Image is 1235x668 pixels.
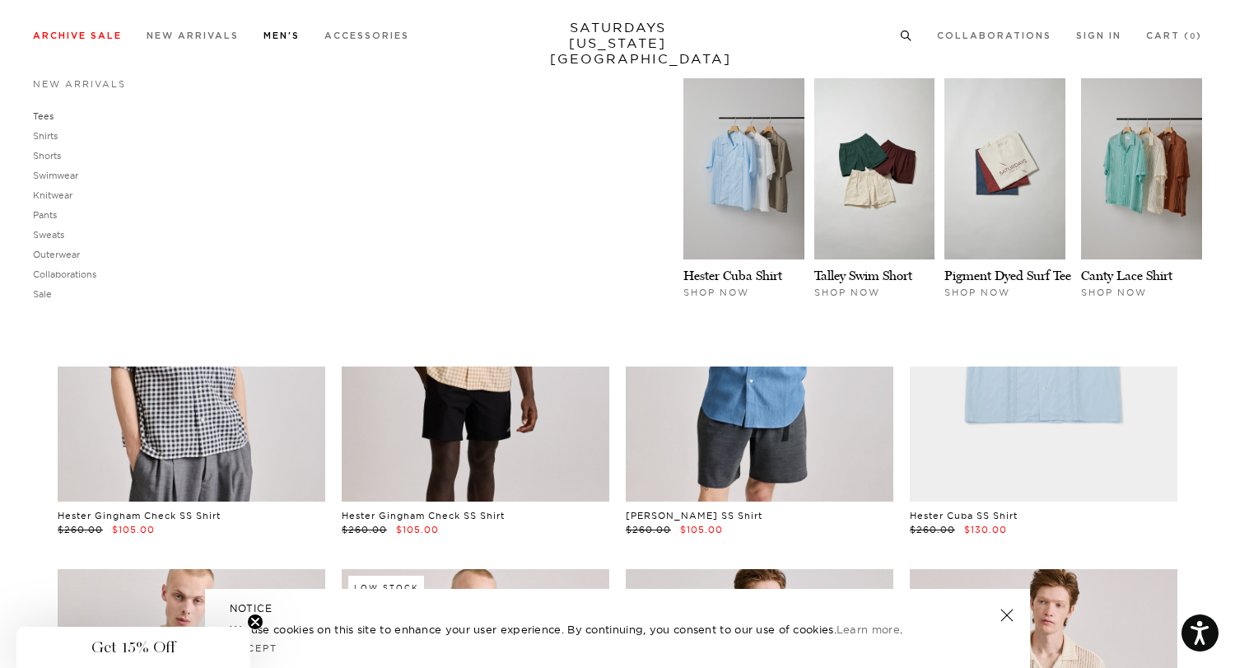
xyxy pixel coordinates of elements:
a: Collaborations [33,269,96,280]
a: Shorts [33,150,61,161]
span: $260.00 [58,524,103,535]
a: Cart (0) [1146,31,1202,40]
a: Collaborations [937,31,1051,40]
p: We use cookies on this site to enhance your user experience. By continuing, you consent to our us... [230,621,947,638]
span: $260.00 [910,524,955,535]
a: [PERSON_NAME] SS Shirt [626,510,762,521]
span: $260.00 [626,524,671,535]
span: $130.00 [964,524,1007,535]
a: Archive Sale [33,31,122,40]
a: Pants [33,209,57,221]
span: $105.00 [396,524,439,535]
h5: NOTICE [230,601,1005,616]
a: Sweats [33,229,64,241]
a: Talley Swim Short [814,268,912,283]
span: $260.00 [342,524,387,535]
a: Knitwear [33,189,72,201]
button: Close teaser [247,614,263,630]
a: Hester Gingham Check SS Shirt [342,510,505,521]
small: 0 [1190,33,1196,40]
a: SATURDAYS[US_STATE][GEOGRAPHIC_DATA] [550,20,686,67]
a: Tees [33,110,54,122]
a: New Arrivals [33,78,126,90]
a: Swimwear [33,170,78,181]
span: $105.00 [112,524,155,535]
a: Learn more [837,623,900,636]
span: Get 15% Off [91,638,175,657]
a: Shirts [33,130,58,142]
a: Pigment Dyed Surf Tee [944,268,1071,283]
span: $105.00 [680,524,723,535]
a: Men's [263,31,300,40]
a: Accessories [324,31,409,40]
div: Low Stock [348,576,424,599]
a: Sale [33,288,52,300]
a: Accept [230,642,277,654]
a: Outerwear [33,249,80,260]
a: Sign In [1076,31,1121,40]
div: Get 15% OffClose teaser [16,627,250,668]
a: Hester Cuba SS Shirt [910,510,1018,521]
a: Hester Cuba Shirt [683,268,782,283]
a: Hester Gingham Check SS Shirt [58,510,221,521]
a: New Arrivals [147,31,239,40]
a: Canty Lace Shirt [1081,268,1172,283]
